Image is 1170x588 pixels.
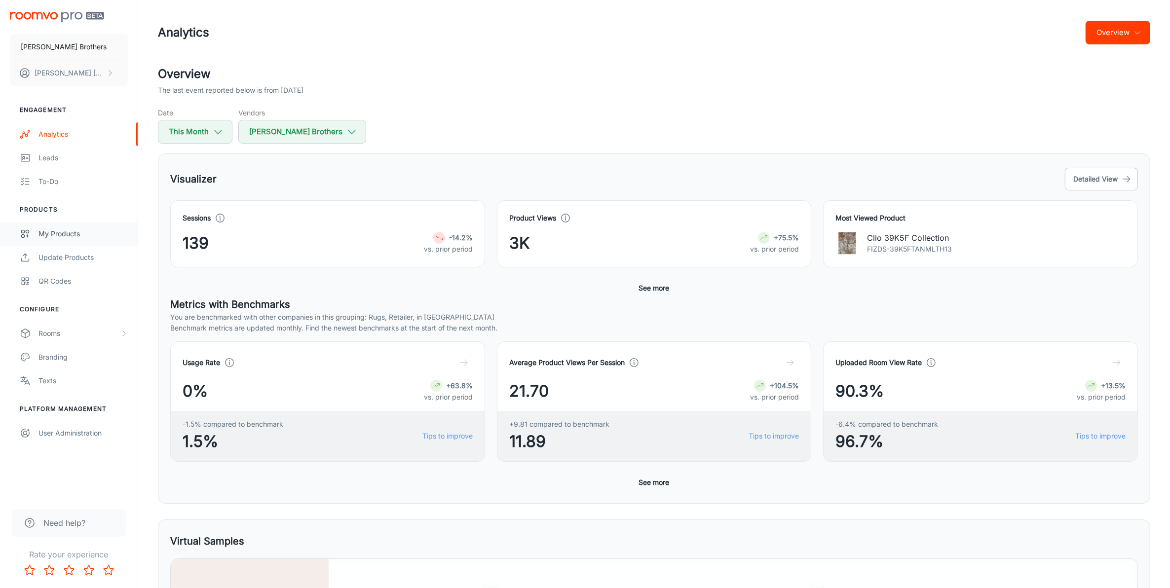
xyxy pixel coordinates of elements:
span: 139 [183,231,209,255]
h5: Visualizer [170,172,217,186]
button: This Month [158,120,232,144]
p: The last event reported below is from [DATE] [158,85,303,96]
div: Analytics [38,129,128,140]
button: [PERSON_NAME] Brothers [238,120,366,144]
button: Rate 4 star [79,560,99,580]
p: vs. prior period [424,244,473,255]
span: -6.4% compared to benchmark [835,419,938,430]
span: 90.3% [835,379,884,403]
h4: Uploaded Room View Rate [835,357,922,368]
h4: Product Views [509,213,556,223]
div: User Administration [38,428,128,439]
button: See more [635,279,674,297]
h4: Average Product Views Per Session [509,357,625,368]
h4: Sessions [183,213,211,223]
a: Tips to improve [422,431,473,441]
div: Leads [38,152,128,163]
h1: Analytics [158,24,209,41]
p: [PERSON_NAME] Brothers [21,41,107,52]
img: Roomvo PRO Beta [10,12,104,22]
button: Detailed View [1065,168,1138,190]
span: Need help? [43,517,85,529]
p: vs. prior period [424,392,473,403]
h4: Most Viewed Product [835,213,1126,223]
h4: Usage Rate [183,357,220,368]
button: Rate 3 star [59,560,79,580]
a: Tips to improve [1075,431,1126,441]
div: My Products [38,228,128,239]
p: vs. prior period [750,392,799,403]
div: Texts [38,375,128,386]
span: +9.81 compared to benchmark [509,419,609,430]
button: Rate 1 star [20,560,39,580]
span: -1.5% compared to benchmark [183,419,283,430]
div: Branding [38,352,128,363]
p: Benchmark metrics are updated monthly. Find the newest benchmarks at the start of the next month. [170,323,1138,333]
button: See more [635,474,674,491]
button: Overview [1086,21,1150,44]
div: Update Products [38,252,128,263]
img: Clio 39K5F Collection [835,231,859,255]
span: 11.89 [509,430,609,453]
h5: Date [158,108,232,118]
button: [PERSON_NAME] Brothers [10,34,128,60]
p: Clio 39K5F Collection [867,232,952,244]
button: [PERSON_NAME] [PERSON_NAME] [10,60,128,86]
h5: Metrics with Benchmarks [170,297,1138,312]
strong: +75.5% [774,233,799,242]
p: You are benchmarked with other companies in this grouping: Rugs, Retailer, in [GEOGRAPHIC_DATA] [170,312,1138,323]
strong: +13.5% [1101,381,1126,390]
p: FIZDS-39K5FTANMLTH13 [867,244,952,255]
p: vs. prior period [1077,392,1126,403]
span: 0% [183,379,208,403]
h5: Vendors [238,108,366,118]
strong: -14.2% [449,233,473,242]
button: Rate 2 star [39,560,59,580]
div: To-do [38,176,128,187]
span: 21.70 [509,379,549,403]
span: 96.7% [835,430,938,453]
h2: Overview [158,65,1150,83]
strong: +104.5% [770,381,799,390]
a: Tips to improve [749,431,799,441]
h5: Virtual Samples [170,534,244,549]
p: Rate your experience [8,549,130,560]
span: 3K [509,231,530,255]
button: Rate 5 star [99,560,118,580]
p: [PERSON_NAME] [PERSON_NAME] [35,68,104,78]
div: QR Codes [38,276,128,287]
p: vs. prior period [750,244,799,255]
span: 1.5% [183,430,283,453]
strong: +63.8% [446,381,473,390]
div: Rooms [38,328,120,339]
